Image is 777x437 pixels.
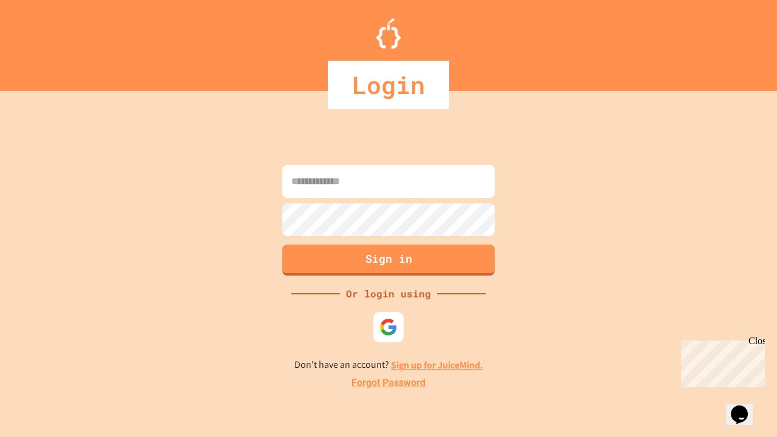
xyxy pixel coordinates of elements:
iframe: chat widget [726,388,765,425]
p: Don't have an account? [294,357,483,373]
button: Sign in [282,245,495,276]
img: Logo.svg [376,18,401,49]
div: Or login using [340,286,437,301]
div: Login [328,61,449,109]
iframe: chat widget [676,336,765,387]
a: Sign up for JuiceMind. [391,359,483,371]
a: Forgot Password [351,376,426,390]
div: Chat with us now!Close [5,5,84,77]
img: google-icon.svg [379,318,398,336]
